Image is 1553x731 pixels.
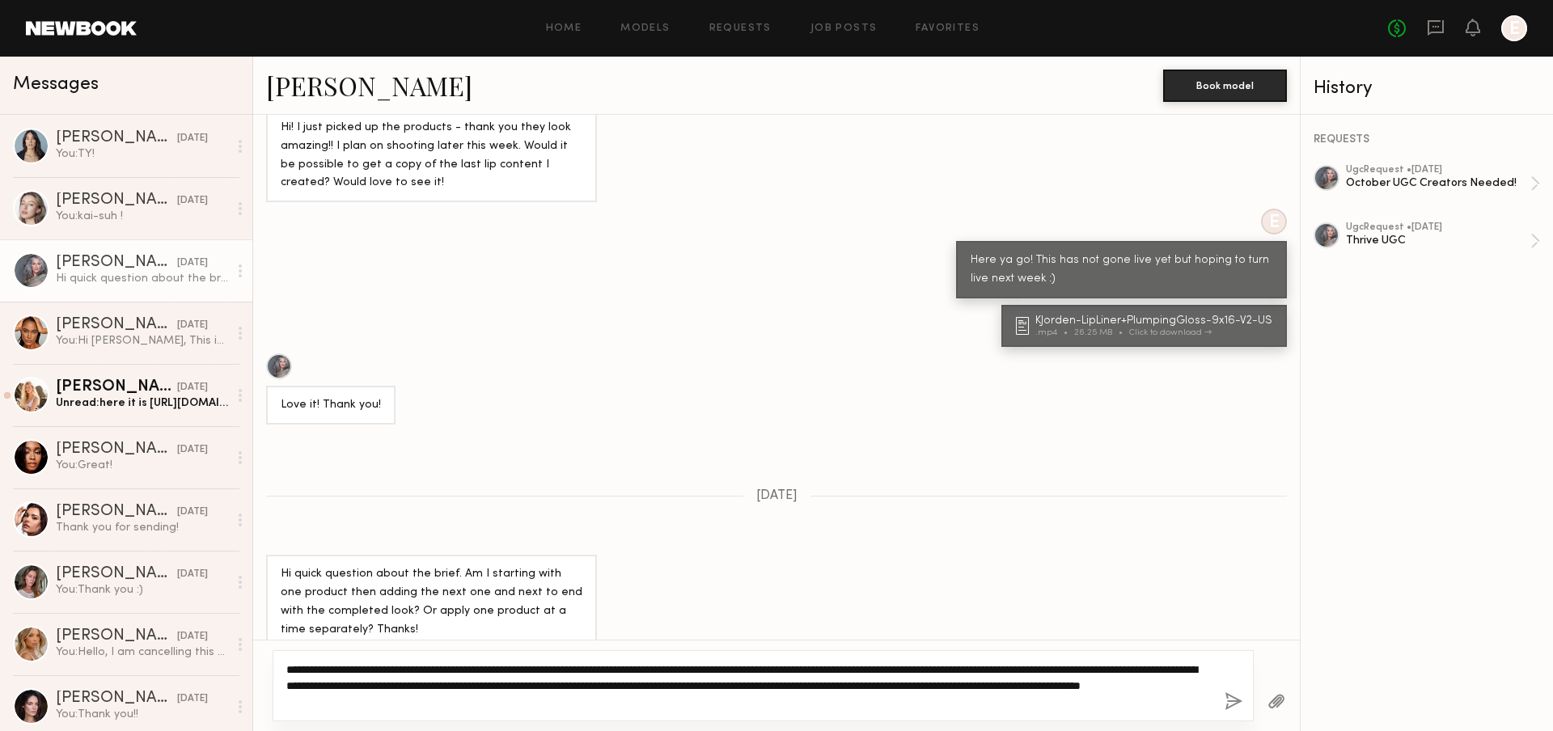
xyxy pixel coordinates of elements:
div: Hi quick question about the brief. Am I starting with one product then adding the next one and ne... [56,271,228,286]
div: [PERSON_NAME] [56,628,177,644]
div: ugc Request • [DATE] [1346,222,1530,233]
a: ugcRequest •[DATE]Thrive UGC [1346,222,1540,260]
span: Messages [13,75,99,94]
a: Requests [709,23,772,34]
div: Hi! I just picked up the products - thank you they look amazing!! I plan on shooting later this w... [281,119,582,193]
div: Thrive UGC [1346,233,1530,248]
div: [PERSON_NAME] [56,504,177,520]
div: REQUESTS [1314,134,1540,146]
a: ugcRequest •[DATE]October UGC Creators Needed! [1346,165,1540,202]
a: [PERSON_NAME] [266,68,472,103]
div: You: Thank you!! [56,707,228,722]
div: Here ya go! This has not gone live yet but hoping to turn live next week :) [971,251,1272,289]
span: [DATE] [756,489,798,503]
div: [DATE] [177,629,208,644]
div: [DATE] [177,256,208,271]
div: [PERSON_NAME] [56,317,177,333]
a: E [1501,15,1527,41]
div: [DATE] [177,131,208,146]
div: [PERSON_NAME] [56,442,177,458]
div: Thank you for sending! [56,520,228,535]
div: You: Hi [PERSON_NAME], This is how we typically brief creators and we have not had an issue. "Pro... [56,333,228,349]
div: KJorden-LipLiner+PlumpingGloss-9x16-V2-US [1035,315,1277,327]
div: [PERSON_NAME] [56,379,177,395]
div: You: TY! [56,146,228,162]
div: ugc Request • [DATE] [1346,165,1530,175]
a: Home [546,23,582,34]
div: [PERSON_NAME] [56,691,177,707]
div: .mp4 [1035,328,1074,337]
button: Book model [1163,70,1287,102]
div: [PERSON_NAME] [56,255,177,271]
div: Click to download [1129,328,1212,337]
a: Models [620,23,670,34]
div: Hi quick question about the brief. Am I starting with one product then adding the next one and ne... [281,565,582,640]
div: You: kai-suh ! [56,209,228,224]
div: [PERSON_NAME] [56,192,177,209]
a: Favorites [916,23,980,34]
div: [DATE] [177,505,208,520]
div: You: Thank you :) [56,582,228,598]
div: October UGC Creators Needed! [1346,175,1530,191]
div: [DATE] [177,318,208,333]
a: Job Posts [810,23,878,34]
a: Book model [1163,78,1287,91]
a: KJorden-LipLiner+PlumpingGloss-9x16-V2-US.mp426.25 MBClick to download [1016,315,1277,337]
div: You: Hello, I am cancelling this booking due to no response. [56,644,228,660]
div: [DATE] [177,193,208,209]
div: Unread: here it is [URL][DOMAIN_NAME] [56,395,228,411]
div: You: Great! [56,458,228,473]
div: Love it! Thank you! [281,396,381,415]
div: [PERSON_NAME] [56,130,177,146]
div: [DATE] [177,442,208,458]
div: 26.25 MB [1074,328,1129,337]
div: [DATE] [177,691,208,707]
div: History [1314,79,1540,98]
div: [DATE] [177,380,208,395]
div: [PERSON_NAME] [56,566,177,582]
div: [DATE] [177,567,208,582]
